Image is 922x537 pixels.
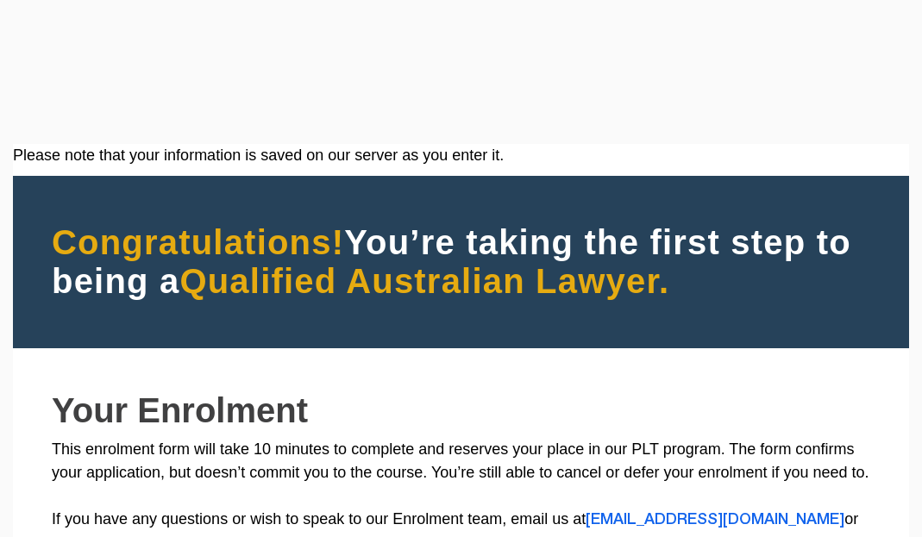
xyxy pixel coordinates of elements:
div: Please note that your information is saved on our server as you enter it. [13,144,909,167]
h2: Your Enrolment [52,391,870,429]
span: Qualified Australian Lawyer. [179,262,669,300]
span: Congratulations! [52,223,344,261]
h2: You’re taking the first step to being a [52,223,870,301]
a: [EMAIL_ADDRESS][DOMAIN_NAME] [586,513,844,527]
